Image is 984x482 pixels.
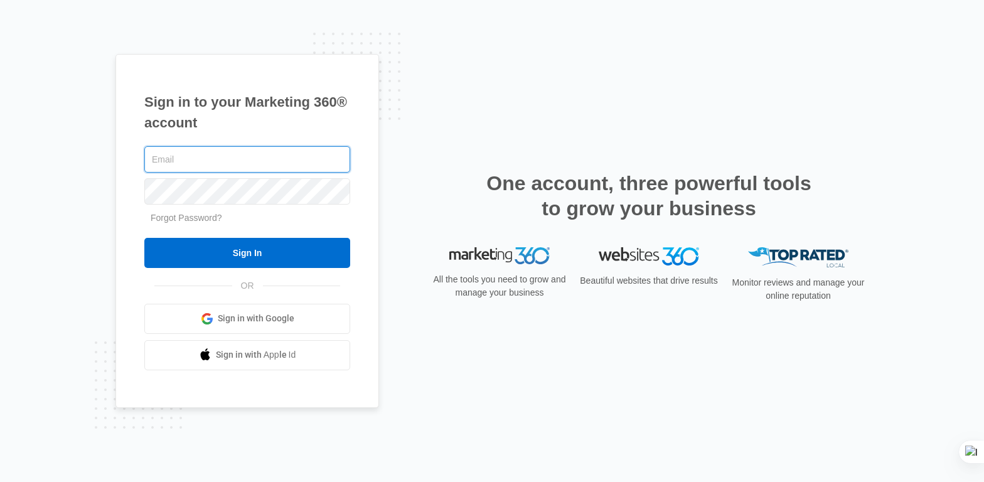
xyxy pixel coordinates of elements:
img: Marketing 360 [449,247,550,265]
h2: One account, three powerful tools to grow your business [483,171,815,221]
input: Email [144,146,350,173]
span: Sign in with Google [218,312,294,325]
h1: Sign in to your Marketing 360® account [144,92,350,133]
img: Websites 360 [599,247,699,265]
input: Sign In [144,238,350,268]
a: Forgot Password? [151,213,222,223]
p: Beautiful websites that drive results [579,274,719,287]
a: Sign in with Apple Id [144,340,350,370]
p: Monitor reviews and manage your online reputation [728,276,869,303]
span: Sign in with Apple Id [216,348,296,361]
a: Sign in with Google [144,304,350,334]
p: All the tools you need to grow and manage your business [429,273,570,299]
span: OR [232,279,263,292]
img: Top Rated Local [748,247,848,268]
